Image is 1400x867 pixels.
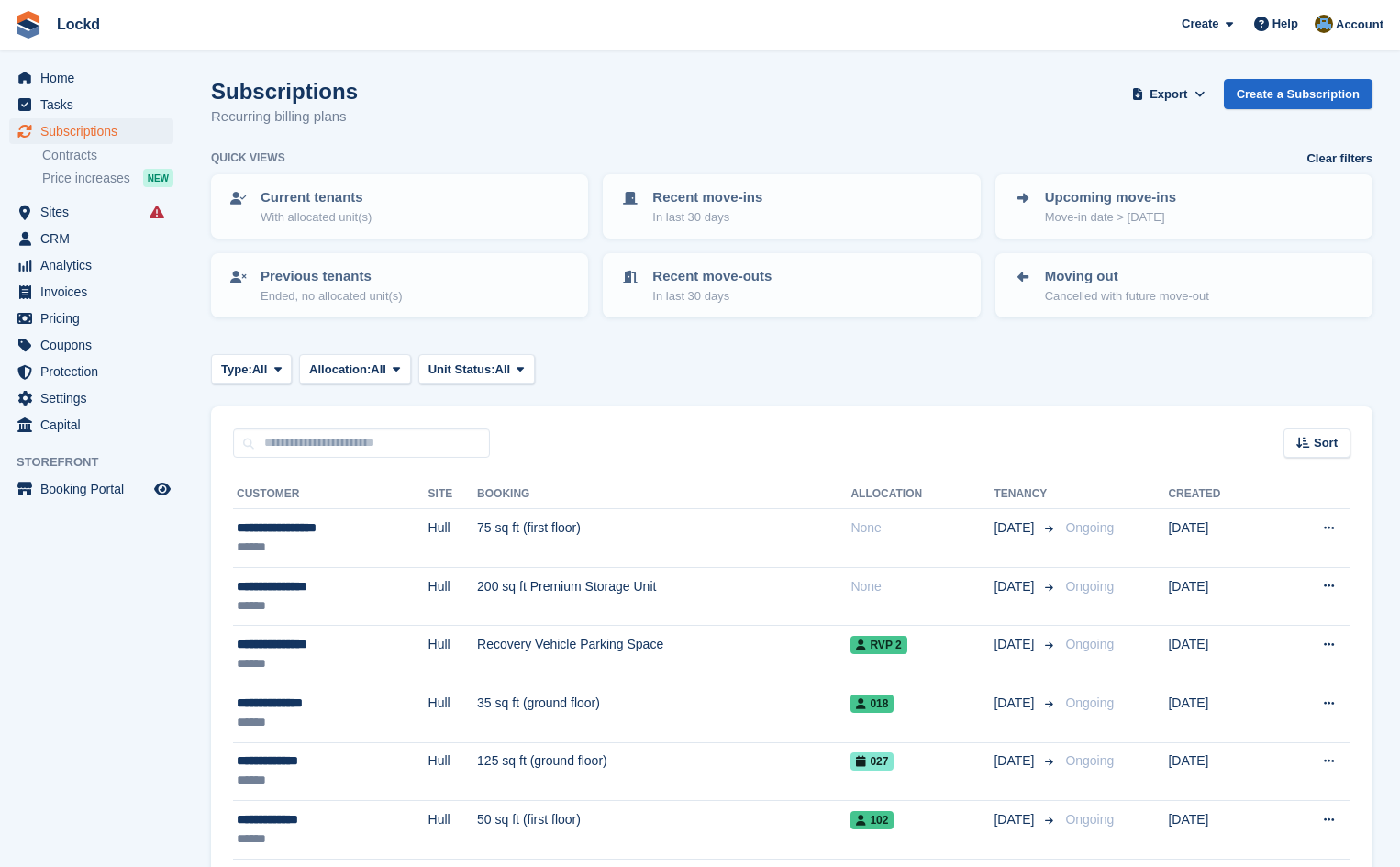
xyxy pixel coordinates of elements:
p: Recent move-outs [652,266,772,287]
th: Site [428,480,477,509]
span: Pricing [40,306,150,331]
span: All [495,361,511,379]
a: menu [9,92,173,117]
p: With allocated unit(s) [261,208,372,227]
p: Ended, no allocated unit(s) [261,287,403,306]
td: [DATE] [1168,567,1273,626]
td: 125 sq ft (ground floor) [477,742,850,801]
td: 200 sq ft Premium Storage Unit [477,567,850,626]
span: Ongoing [1065,812,1114,827]
span: [DATE] [994,635,1038,654]
a: Previous tenants Ended, no allocated unit(s) [213,255,586,316]
span: Tasks [40,92,150,117]
a: Upcoming move-ins Move-in date > [DATE] [997,176,1371,237]
a: menu [9,359,173,384]
span: Protection [40,359,150,384]
div: None [850,577,994,596]
button: Unit Status: All [418,354,535,384]
p: Move-in date > [DATE] [1045,208,1176,227]
a: Contracts [42,147,173,164]
td: 50 sq ft (first floor) [477,801,850,860]
span: Booking Portal [40,476,150,502]
td: [DATE] [1168,509,1273,568]
td: [DATE] [1168,626,1273,684]
span: Unit Status: [428,361,495,379]
th: Allocation [850,480,994,509]
span: Ongoing [1065,637,1114,651]
a: menu [9,226,173,251]
span: Sites [40,199,150,225]
a: Create a Subscription [1224,79,1372,109]
td: Recovery Vehicle Parking Space [477,626,850,684]
img: Paul Budding [1315,15,1333,33]
span: [DATE] [994,694,1038,713]
td: [DATE] [1168,684,1273,742]
span: 102 [850,811,894,829]
a: Clear filters [1306,150,1372,168]
a: Current tenants With allocated unit(s) [213,176,586,237]
span: Settings [40,385,150,411]
span: Analytics [40,252,150,278]
span: Capital [40,412,150,438]
h1: Subscriptions [211,79,358,104]
p: In last 30 days [652,208,762,227]
span: CRM [40,226,150,251]
span: [DATE] [994,751,1038,771]
a: Preview store [151,478,173,500]
span: Sort [1314,434,1338,452]
a: menu [9,306,173,331]
span: All [252,361,268,379]
a: menu [9,476,173,502]
h6: Quick views [211,150,285,166]
span: Export [1150,85,1187,104]
span: RVP 2 [850,636,906,654]
p: In last 30 days [652,287,772,306]
span: Ongoing [1065,579,1114,594]
p: Current tenants [261,187,372,208]
a: Price increases NEW [42,168,173,188]
th: Customer [233,480,428,509]
span: Ongoing [1065,753,1114,768]
a: Recent move-ins In last 30 days [605,176,978,237]
button: Type: All [211,354,292,384]
span: 018 [850,695,894,713]
i: Smart entry sync failures have occurred [150,205,164,219]
th: Tenancy [994,480,1058,509]
button: Allocation: All [299,354,411,384]
span: Coupons [40,332,150,358]
a: menu [9,199,173,225]
p: Previous tenants [261,266,403,287]
span: Ongoing [1065,520,1114,535]
td: 35 sq ft (ground floor) [477,684,850,742]
a: menu [9,118,173,144]
a: menu [9,385,173,411]
span: Price increases [42,170,130,187]
button: Export [1128,79,1209,109]
th: Created [1168,480,1273,509]
td: Hull [428,742,477,801]
p: Upcoming move-ins [1045,187,1176,208]
a: menu [9,412,173,438]
span: [DATE] [994,810,1038,829]
span: [DATE] [994,518,1038,538]
span: Ongoing [1065,695,1114,710]
a: menu [9,332,173,358]
p: Recurring billing plans [211,106,358,128]
span: Storefront [17,453,183,472]
a: Recent move-outs In last 30 days [605,255,978,316]
span: Subscriptions [40,118,150,144]
img: stora-icon-8386f47178a22dfd0bd8f6a31ec36ba5ce8667c1dd55bd0f319d3a0aa187defe.svg [15,11,42,39]
span: [DATE] [994,577,1038,596]
span: All [371,361,386,379]
span: Home [40,65,150,91]
td: 75 sq ft (first floor) [477,509,850,568]
span: Help [1272,15,1298,33]
a: menu [9,252,173,278]
span: Account [1336,16,1383,34]
a: menu [9,65,173,91]
div: NEW [143,169,173,187]
a: Moving out Cancelled with future move-out [997,255,1371,316]
p: Cancelled with future move-out [1045,287,1209,306]
p: Moving out [1045,266,1209,287]
td: Hull [428,801,477,860]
